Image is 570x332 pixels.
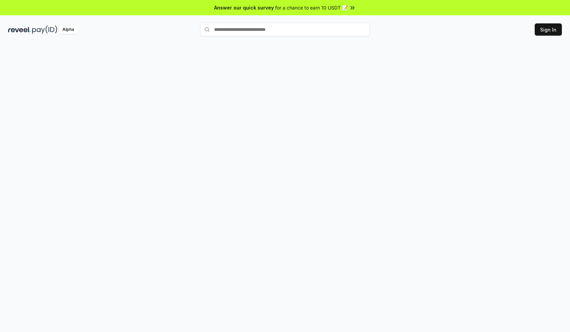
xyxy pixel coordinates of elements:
[275,4,348,11] span: for a chance to earn 10 USDT 📝
[59,25,78,34] div: Alpha
[32,25,57,34] img: pay_id
[214,4,274,11] span: Answer our quick survey
[535,23,562,36] button: Sign In
[8,25,31,34] img: reveel_dark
